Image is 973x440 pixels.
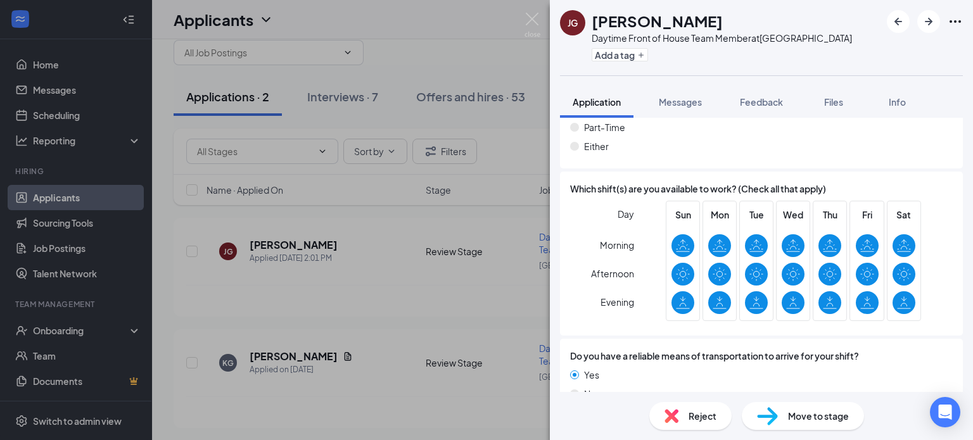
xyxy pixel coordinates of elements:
svg: Ellipses [948,14,963,29]
span: Files [824,96,843,108]
span: No [584,387,596,401]
button: ArrowRight [917,10,940,33]
span: Move to stage [788,409,849,423]
span: Part-Time [584,120,625,134]
div: JG [568,16,578,29]
h1: [PERSON_NAME] [592,10,723,32]
span: Sat [893,208,915,222]
span: Fri [856,208,879,222]
svg: Plus [637,51,645,59]
span: Sun [671,208,694,222]
div: Open Intercom Messenger [930,397,960,427]
div: Daytime Front of House Team Member at [GEOGRAPHIC_DATA] [592,32,852,44]
svg: ArrowLeftNew [891,14,906,29]
svg: ArrowRight [921,14,936,29]
span: Day [618,207,634,221]
span: Wed [782,208,804,222]
span: Application [573,96,621,108]
button: PlusAdd a tag [592,48,648,61]
span: Thu [818,208,841,222]
button: ArrowLeftNew [887,10,910,33]
span: Either [584,139,609,153]
span: Afternoon [591,262,634,285]
span: Info [889,96,906,108]
span: Tue [745,208,768,222]
span: Which shift(s) are you available to work? (Check all that apply) [570,182,826,196]
span: Feedback [740,96,783,108]
span: Morning [600,234,634,256]
span: Reject [689,409,716,423]
span: Yes [584,368,599,382]
span: Do you have a reliable means of transportation to arrive for your shift? [570,349,859,363]
span: Mon [708,208,731,222]
span: Evening [601,291,634,313]
span: Messages [659,96,702,108]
